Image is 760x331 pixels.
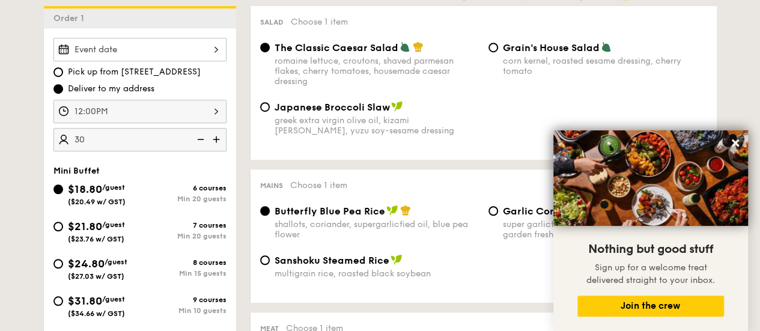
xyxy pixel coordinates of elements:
[68,257,105,270] span: $24.80
[53,100,226,123] input: Event time
[140,269,226,278] div: Min 15 guests
[53,84,63,94] input: Deliver to my address
[488,206,498,216] input: Garlic Confit Aglio Oliosuper garlicfied oil, slow baked cherry tomatoes, garden fresh thyme
[68,294,102,308] span: $31.80
[260,255,270,265] input: Sanshoku Steamed Ricemultigrain rice, roasted black soybean
[208,128,226,151] img: icon-add.58712e84.svg
[503,56,707,76] div: corn kernel, roasted sesame dressing, cherry tomato
[260,18,284,26] span: Salad
[68,198,126,206] span: ($20.49 w/ GST)
[386,205,398,216] img: icon-vegan.f8ff3823.svg
[260,206,270,216] input: Butterfly Blue Pea Riceshallots, coriander, supergarlicfied oil, blue pea flower
[291,17,348,27] span: Choose 1 item
[503,219,707,240] div: super garlicfied oil, slow baked cherry tomatoes, garden fresh thyme
[140,221,226,229] div: 7 courses
[53,184,63,194] input: $18.80/guest($20.49 w/ GST)6 coursesMin 20 guests
[260,102,270,112] input: Japanese Broccoli Slawgreek extra virgin olive oil, kizami [PERSON_NAME], yuzu soy-sesame dressing
[260,181,283,190] span: Mains
[140,232,226,240] div: Min 20 guests
[503,42,600,53] span: Grain's House Salad
[53,67,63,77] input: Pick up from [STREET_ADDRESS]
[503,205,616,217] span: Garlic Confit Aglio Olio
[275,56,479,87] div: romaine lettuce, croutons, shaved parmesan flakes, cherry tomatoes, housemade caesar dressing
[275,205,385,217] span: Butterfly Blue Pea Rice
[68,309,125,318] span: ($34.66 w/ GST)
[68,66,201,78] span: Pick up from [STREET_ADDRESS]
[275,102,390,113] span: Japanese Broccoli Slaw
[53,222,63,231] input: $21.80/guest($23.76 w/ GST)7 coursesMin 20 guests
[53,13,89,23] span: Order 1
[102,183,125,192] span: /guest
[68,220,102,233] span: $21.80
[102,220,125,229] span: /guest
[553,130,748,226] img: DSC07876-Edit02-Large.jpeg
[275,42,398,53] span: The Classic Caesar Salad
[726,133,745,153] button: Close
[400,205,411,216] img: icon-chef-hat.a58ddaea.svg
[260,43,270,52] input: The Classic Caesar Saladromaine lettuce, croutons, shaved parmesan flakes, cherry tomatoes, house...
[391,101,403,112] img: icon-vegan.f8ff3823.svg
[68,272,124,281] span: ($27.03 w/ GST)
[275,255,389,266] span: Sanshoku Steamed Rice
[68,183,102,196] span: $18.80
[391,254,403,265] img: icon-vegan.f8ff3823.svg
[53,259,63,269] input: $24.80/guest($27.03 w/ GST)8 coursesMin 15 guests
[275,269,479,279] div: multigrain rice, roasted black soybean
[601,41,612,52] img: icon-vegetarian.fe4039eb.svg
[140,184,226,192] div: 6 courses
[413,41,424,52] img: icon-chef-hat.a58ddaea.svg
[190,128,208,151] img: icon-reduce.1d2dbef1.svg
[275,219,479,240] div: shallots, coriander, supergarlicfied oil, blue pea flower
[140,258,226,267] div: 8 courses
[53,38,226,61] input: Event date
[290,180,347,190] span: Choose 1 item
[105,258,127,266] span: /guest
[140,306,226,315] div: Min 10 guests
[586,263,715,285] span: Sign up for a welcome treat delivered straight to your inbox.
[140,296,226,304] div: 9 courses
[588,242,713,257] span: Nothing but good stuff
[140,195,226,203] div: Min 20 guests
[400,41,410,52] img: icon-vegetarian.fe4039eb.svg
[53,166,100,176] span: Mini Buffet
[68,83,154,95] span: Deliver to my address
[68,235,124,243] span: ($23.76 w/ GST)
[102,295,125,303] span: /guest
[577,296,724,317] button: Join the crew
[275,115,479,136] div: greek extra virgin olive oil, kizami [PERSON_NAME], yuzu soy-sesame dressing
[488,43,498,52] input: Grain's House Saladcorn kernel, roasted sesame dressing, cherry tomato
[53,296,63,306] input: $31.80/guest($34.66 w/ GST)9 coursesMin 10 guests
